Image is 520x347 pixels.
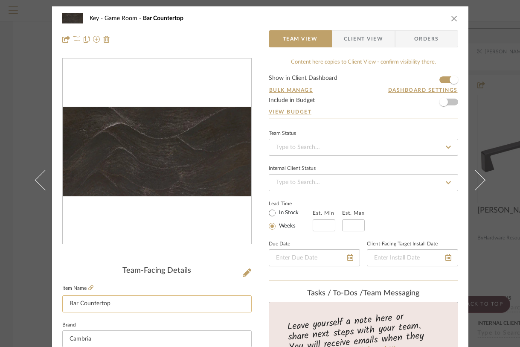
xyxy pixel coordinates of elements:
img: Remove from project [103,36,110,43]
label: Brand [62,323,76,327]
button: Bulk Manage [269,86,314,94]
span: Team View [283,30,318,47]
label: Due Date [269,242,290,246]
label: Client-Facing Target Install Date [367,242,438,246]
button: close [450,15,458,22]
div: 0 [63,107,251,196]
label: Weeks [277,222,296,230]
label: Est. Max [342,210,365,216]
input: Type to Search… [269,139,458,156]
label: In Stock [277,209,299,217]
label: Lead Time [269,200,313,207]
span: Orders [405,30,448,47]
span: Key [90,15,105,21]
div: Internal Client Status [269,166,316,171]
span: Game Room [105,15,143,21]
span: Tasks / To-Dos / [307,289,363,297]
input: Enter Item Name [62,295,252,312]
div: Content here copies to Client View - confirm visibility there. [269,58,458,67]
button: Dashboard Settings [388,86,458,94]
img: b5c17ed4-07f1-4858-9197-35783e134203_48x40.jpg [62,10,83,27]
div: team Messaging [269,289,458,298]
input: Enter Due Date [269,249,360,266]
img: b5c17ed4-07f1-4858-9197-35783e134203_436x436.jpg [63,107,251,196]
label: Item Name [62,285,93,292]
input: Enter Install Date [367,249,458,266]
div: Team-Facing Details [62,266,252,276]
a: View Budget [269,108,458,115]
label: Est. Min [313,210,334,216]
span: Client View [344,30,383,47]
input: Type to Search… [269,174,458,191]
div: Team Status [269,131,296,136]
mat-radio-group: Select item type [269,207,313,231]
span: Bar Countertop [143,15,183,21]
